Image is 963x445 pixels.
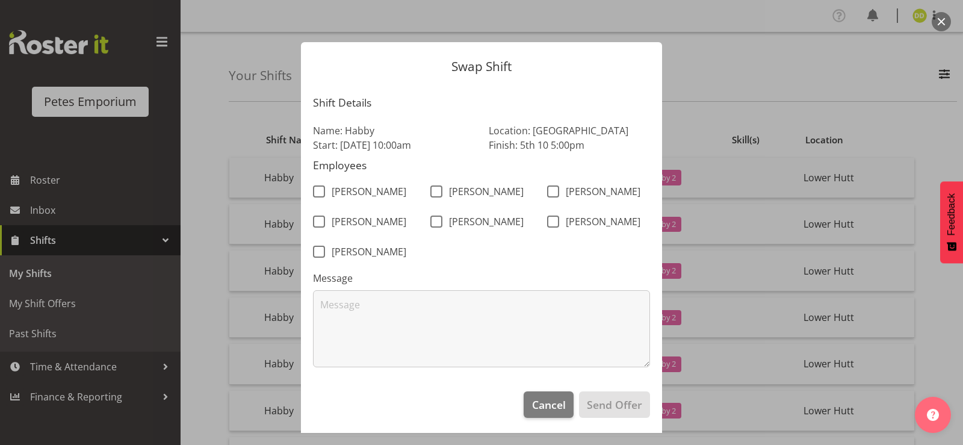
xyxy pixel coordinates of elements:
[559,185,640,198] span: [PERSON_NAME]
[313,160,650,172] h5: Employees
[313,271,650,285] label: Message
[325,216,406,228] span: [PERSON_NAME]
[940,181,963,263] button: Feedback - Show survey
[313,60,650,73] p: Swap Shift
[559,216,640,228] span: [PERSON_NAME]
[313,97,650,109] h5: Shift Details
[442,185,524,198] span: [PERSON_NAME]
[325,185,406,198] span: [PERSON_NAME]
[579,391,650,418] button: Send Offer
[532,397,566,412] span: Cancel
[524,391,573,418] button: Cancel
[946,193,957,235] span: Feedback
[482,116,657,160] div: Location: [GEOGRAPHIC_DATA] Finish: 5th 10 5:00pm
[306,116,482,160] div: Name: Habby Start: [DATE] 10:00am
[927,409,939,421] img: help-xxl-2.png
[587,397,642,412] span: Send Offer
[442,216,524,228] span: [PERSON_NAME]
[325,246,406,258] span: [PERSON_NAME]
